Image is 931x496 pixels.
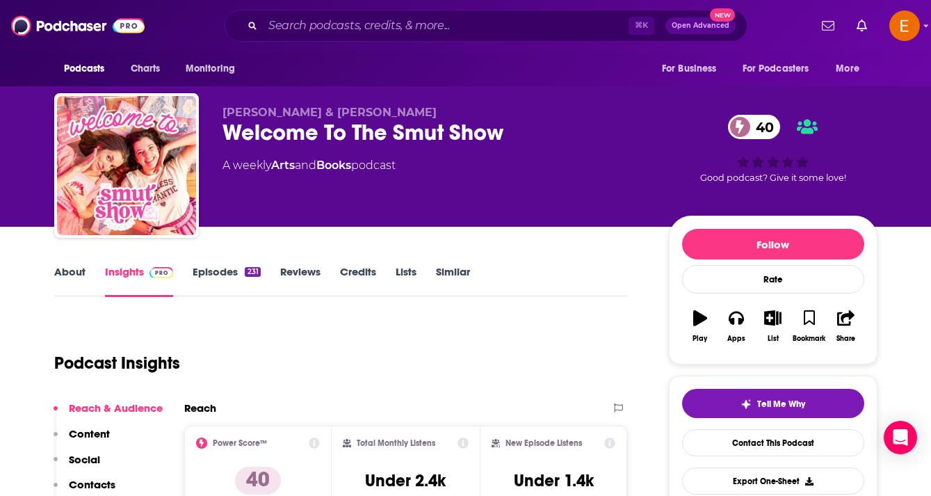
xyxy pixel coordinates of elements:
[740,399,752,410] img: tell me why sparkle
[357,438,435,448] h2: Total Monthly Listens
[718,301,754,351] button: Apps
[742,115,781,139] span: 40
[889,10,920,41] button: Show profile menu
[669,106,877,192] div: 40Good podcast? Give it some love!
[235,467,281,495] p: 40
[176,56,253,82] button: open menu
[69,453,100,466] p: Social
[271,159,295,172] a: Arts
[69,427,110,440] p: Content
[851,14,873,38] a: Show notifications dropdown
[672,22,729,29] span: Open Advanced
[693,335,707,343] div: Play
[222,106,437,119] span: [PERSON_NAME] & [PERSON_NAME]
[816,14,840,38] a: Show notifications dropdown
[54,265,86,297] a: About
[793,335,825,343] div: Bookmark
[122,56,169,82] a: Charts
[629,17,654,35] span: ⌘ K
[682,229,864,259] button: Follow
[263,15,629,37] input: Search podcasts, credits, & more...
[889,10,920,41] img: User Profile
[213,438,267,448] h2: Power Score™
[734,56,829,82] button: open menu
[884,421,917,454] div: Open Intercom Messenger
[54,56,123,82] button: open menu
[69,401,163,415] p: Reach & Audience
[186,59,235,79] span: Monitoring
[662,59,717,79] span: For Business
[105,265,174,297] a: InsightsPodchaser Pro
[54,353,180,374] h1: Podcast Insights
[340,265,376,297] a: Credits
[682,429,864,456] a: Contact This Podcast
[514,470,594,491] h3: Under 1.4k
[295,159,316,172] span: and
[889,10,920,41] span: Logged in as emilymorris
[54,427,110,453] button: Content
[836,335,855,343] div: Share
[757,399,805,410] span: Tell Me Why
[131,59,161,79] span: Charts
[768,335,779,343] div: List
[149,267,174,278] img: Podchaser Pro
[652,56,734,82] button: open menu
[827,301,864,351] button: Share
[754,301,791,351] button: List
[836,59,859,79] span: More
[682,389,864,418] button: tell me why sparkleTell Me Why
[184,401,216,415] h2: Reach
[826,56,877,82] button: open menu
[365,470,446,491] h3: Under 2.4k
[316,159,351,172] a: Books
[727,335,745,343] div: Apps
[743,59,809,79] span: For Podcasters
[193,265,260,297] a: Episodes231
[791,301,827,351] button: Bookmark
[682,301,718,351] button: Play
[54,453,100,479] button: Social
[728,115,781,139] a: 40
[11,13,145,39] img: Podchaser - Follow, Share and Rate Podcasts
[280,265,321,297] a: Reviews
[682,467,864,495] button: Export One-Sheet
[505,438,582,448] h2: New Episode Listens
[54,401,163,427] button: Reach & Audience
[64,59,105,79] span: Podcasts
[222,157,396,174] div: A weekly podcast
[57,96,196,235] img: Welcome To The Smut Show
[225,10,747,42] div: Search podcasts, credits, & more...
[245,267,260,277] div: 231
[396,265,416,297] a: Lists
[682,265,864,294] div: Rate
[665,17,736,34] button: Open AdvancedNew
[710,8,735,22] span: New
[69,478,115,491] p: Contacts
[700,173,846,183] span: Good podcast? Give it some love!
[436,265,470,297] a: Similar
